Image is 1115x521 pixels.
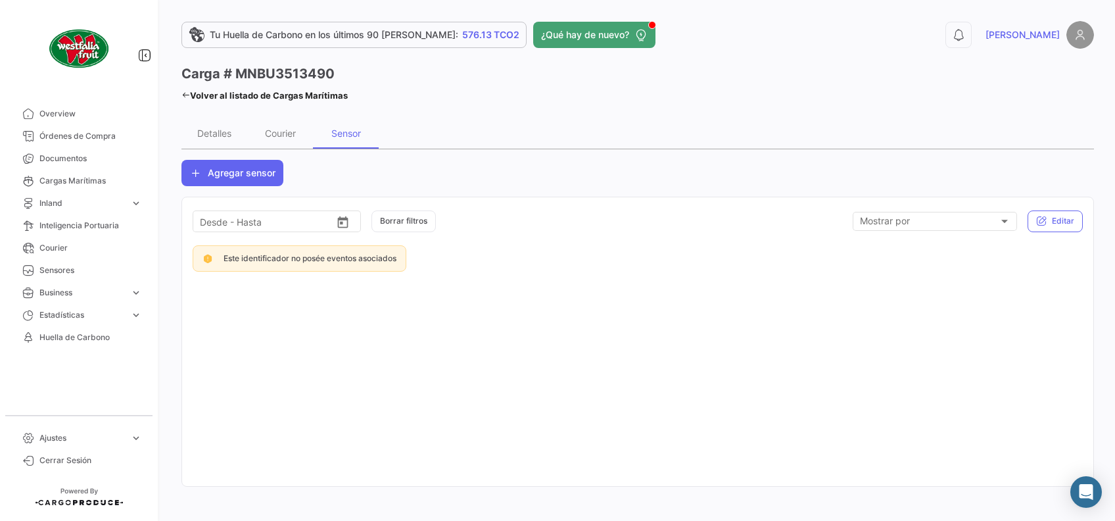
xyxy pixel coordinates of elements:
a: Volver al listado de Cargas Marítimas [181,86,348,105]
a: Courier [11,237,147,259]
span: [PERSON_NAME] [985,28,1060,41]
div: Detalles [197,128,231,139]
button: ¿Qué hay de nuevo? [533,22,655,48]
span: Mostrar por [860,216,999,228]
a: Sensores [11,259,147,282]
span: Este identificador no posée eventos asociados [224,253,396,263]
span: Business [39,287,125,299]
span: Agregar sensor [208,166,275,180]
span: Sensores [39,264,142,276]
span: Overview [39,108,142,120]
span: Cargas Marítimas [39,175,142,187]
a: Tu Huella de Carbono en los últimos 90 [PERSON_NAME]:576.13 TCO2 [181,22,527,48]
span: expand_more [130,432,142,444]
span: expand_more [130,309,142,321]
a: Cargas Marítimas [11,170,147,192]
span: Estadísticas [39,309,125,321]
span: Cerrar Sesión [39,455,142,466]
span: Ajustes [39,432,125,444]
span: Tu Huella de Carbono en los últimos 90 [PERSON_NAME]: [210,28,458,41]
a: Órdenes de Compra [11,125,147,147]
span: expand_more [130,287,142,299]
button: Editar [1028,211,1083,232]
span: Inteligencia Portuaria [39,220,142,232]
a: Inteligencia Portuaria [11,214,147,237]
a: Overview [11,103,147,125]
div: Abrir Intercom Messenger [1070,476,1102,508]
span: Documentos [39,153,142,164]
input: ETD Desde [200,218,248,229]
span: Courier [39,242,142,254]
span: expand_more [130,197,142,209]
span: ¿Qué hay de nuevo? [541,28,629,41]
span: Inland [39,197,125,209]
div: Courier [265,128,296,139]
h3: Carga # MNBU3513490 [181,64,335,83]
img: placeholder-user.png [1066,21,1094,49]
button: Borrar filtros [371,211,436,232]
a: Documentos [11,147,147,170]
span: Órdenes de Compra [39,130,142,142]
a: Huella de Carbono [11,326,147,349]
button: Agregar sensor [181,160,283,186]
div: Sensor [331,128,361,139]
span: Huella de Carbono [39,332,142,343]
span: 576.13 TCO2 [462,28,519,41]
button: Open calendar [331,211,354,234]
input: ETD Hasta [258,218,321,229]
img: client-50.png [46,16,112,82]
